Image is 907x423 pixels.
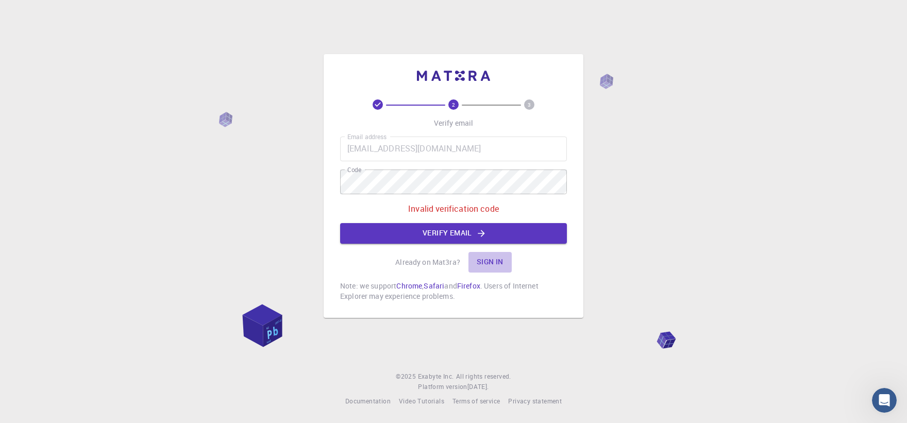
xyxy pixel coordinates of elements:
[872,388,897,413] iframe: Intercom live chat
[434,118,474,128] p: Verify email
[468,252,512,273] button: Sign in
[467,382,489,392] a: [DATE].
[340,223,567,244] button: Verify email
[467,382,489,391] span: [DATE] .
[399,397,444,405] span: Video Tutorials
[418,382,467,392] span: Platform version
[418,372,454,380] span: Exabyte Inc.
[345,397,391,405] span: Documentation
[452,101,455,108] text: 2
[396,371,417,382] span: © 2025
[347,132,387,141] label: Email address
[508,397,562,405] span: Privacy statement
[528,101,531,108] text: 3
[457,281,480,291] a: Firefox
[456,371,511,382] span: All rights reserved.
[345,396,391,407] a: Documentation
[508,396,562,407] a: Privacy statement
[418,371,454,382] a: Exabyte Inc.
[408,202,499,215] p: Invalid verification code
[452,396,500,407] a: Terms of service
[347,165,361,174] label: Code
[396,281,422,291] a: Chrome
[424,281,444,291] a: Safari
[452,397,500,405] span: Terms of service
[340,281,567,301] p: Note: we support , and . Users of Internet Explorer may experience problems.
[399,396,444,407] a: Video Tutorials
[395,257,460,267] p: Already on Mat3ra?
